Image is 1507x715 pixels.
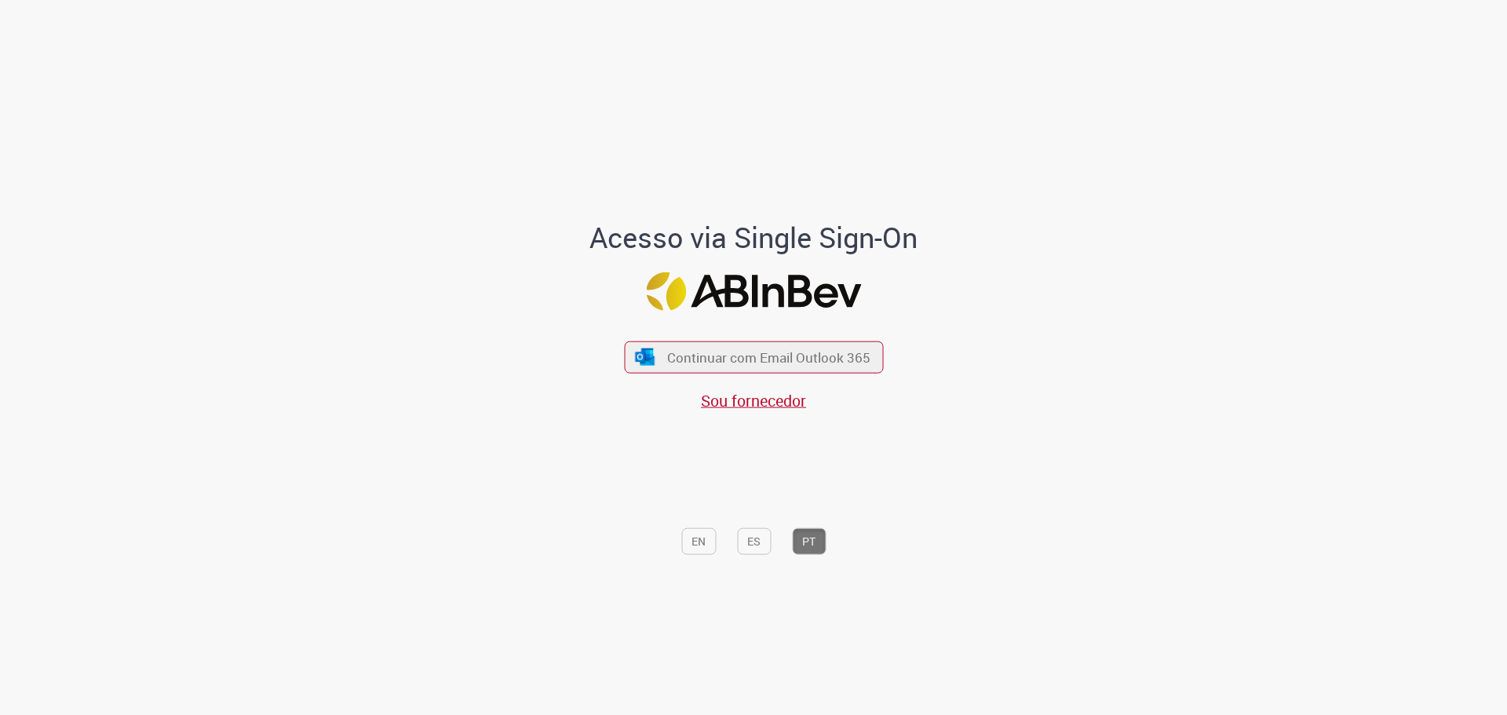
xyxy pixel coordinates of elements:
span: Continuar com Email Outlook 365 [667,348,870,367]
button: ícone Azure/Microsoft 360 Continuar com Email Outlook 365 [624,341,883,373]
button: EN [681,527,716,554]
img: Logo ABInBev [646,272,861,310]
h1: Acesso via Single Sign-On [536,222,972,254]
a: Sou fornecedor [701,390,806,411]
img: ícone Azure/Microsoft 360 [634,348,656,365]
button: ES [737,527,771,554]
button: PT [792,527,826,554]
